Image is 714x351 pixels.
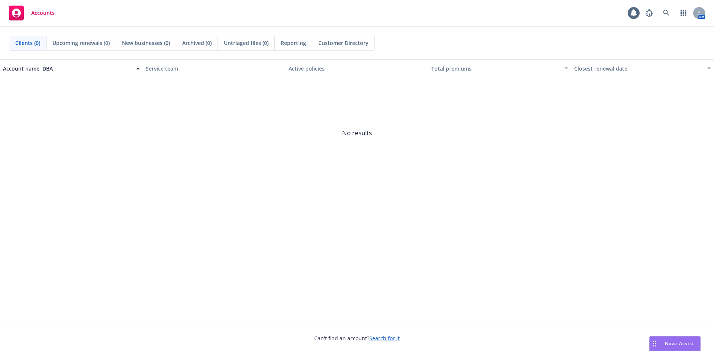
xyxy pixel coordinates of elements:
div: Active policies [289,65,425,72]
span: Can't find an account? [314,334,400,342]
span: Archived (0) [182,39,212,47]
button: Service team [143,59,286,77]
span: Nova Assist [665,340,694,347]
a: Accounts [6,3,58,23]
span: Reporting [281,39,306,47]
a: Switch app [676,6,691,20]
span: Clients (0) [15,39,40,47]
button: Nova Assist [649,336,701,351]
a: Search [659,6,674,20]
div: Account name, DBA [3,65,132,72]
a: Report a Bug [642,6,657,20]
a: Search for it [369,335,400,342]
div: Closest renewal date [574,65,703,72]
div: Service team [146,65,283,72]
div: Drag to move [650,337,659,351]
span: New businesses (0) [122,39,170,47]
span: Untriaged files (0) [224,39,268,47]
div: Total premiums [431,65,560,72]
span: Accounts [31,10,55,16]
button: Active policies [286,59,428,77]
span: Upcoming renewals (0) [52,39,110,47]
button: Closest renewal date [571,59,714,77]
span: Customer Directory [318,39,369,47]
button: Total premiums [428,59,571,77]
